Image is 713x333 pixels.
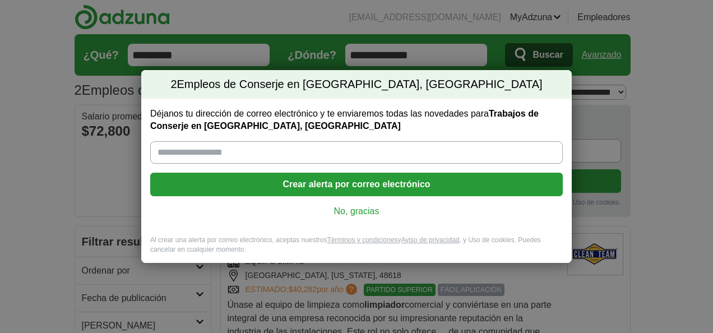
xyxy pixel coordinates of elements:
[141,235,572,263] div: Al crear una alerta por correo electrónico, aceptas nuestros y , y Uso de cookies. Puedes cancela...
[150,173,563,196] button: Crear alerta por correo electrónico
[150,109,539,131] strong: Trabajos de Conserje en [GEOGRAPHIC_DATA], [GEOGRAPHIC_DATA]
[159,205,554,218] a: No, gracias
[327,236,398,244] a: Términos y condiciones
[150,108,563,132] label: Déjanos tu dirección de correo electrónico y te enviaremos todas las novedades para
[170,77,177,92] span: 2
[177,78,543,90] font: Empleos de Conserje en [GEOGRAPHIC_DATA], [GEOGRAPHIC_DATA]
[401,236,460,244] a: Aviso de privacidad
